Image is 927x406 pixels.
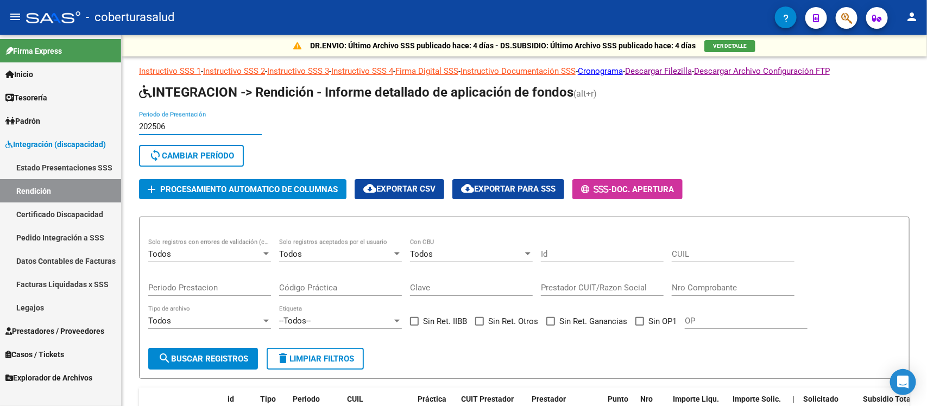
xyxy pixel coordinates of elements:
[395,66,458,76] a: Firma Digital SSS
[452,179,564,199] button: Exportar para SSS
[139,66,201,76] a: Instructivo SSS 1
[792,395,794,403] span: |
[139,179,346,199] button: Procesamiento automatico de columnas
[149,151,234,161] span: Cambiar Período
[461,395,514,403] span: CUIT Prestador
[5,115,40,127] span: Padrón
[139,65,910,77] p: - - - - - - - -
[573,88,597,99] span: (alt+r)
[228,395,234,403] span: id
[148,348,258,370] button: Buscar registros
[694,66,830,76] a: Descargar Archivo Configuración FTP
[276,352,289,365] mat-icon: delete
[611,185,674,194] span: Doc. Apertura
[488,315,538,328] span: Sin Ret. Otros
[905,10,918,23] mat-icon: person
[355,179,444,199] button: Exportar CSV
[276,354,354,364] span: Limpiar filtros
[461,66,576,76] a: Instructivo Documentación SSS
[559,315,627,328] span: Sin Ret. Ganancias
[5,92,47,104] span: Tesorería
[267,66,329,76] a: Instructivo SSS 3
[310,40,696,52] p: DR.ENVIO: Último Archivo SSS publicado hace: 4 días - DS.SUBSIDIO: Último Archivo SSS publicado h...
[713,43,747,49] span: VER DETALLE
[267,348,364,370] button: Limpiar filtros
[347,395,363,403] span: CUIL
[5,348,64,360] span: Casos / Tickets
[423,315,467,328] span: Sin Ret. IIBB
[363,184,436,194] span: Exportar CSV
[625,66,692,76] a: Descargar Filezilla
[149,149,162,162] mat-icon: sync
[158,352,171,365] mat-icon: search
[5,68,33,80] span: Inicio
[461,184,556,194] span: Exportar para SSS
[158,354,248,364] span: Buscar registros
[5,325,104,337] span: Prestadores / Proveedores
[673,395,719,403] span: Importe Liqu.
[139,85,573,100] span: INTEGRACION -> Rendición - Informe detallado de aplicación de fondos
[5,138,106,150] span: Integración (discapacidad)
[279,316,311,326] span: --Todos--
[203,66,265,76] a: Instructivo SSS 2
[160,185,338,194] span: Procesamiento automatico de columnas
[279,249,302,259] span: Todos
[578,66,623,76] a: Cronograma
[5,372,92,384] span: Explorador de Archivos
[363,182,376,195] mat-icon: cloud_download
[418,395,446,403] span: Práctica
[532,395,566,403] span: Prestador
[331,66,393,76] a: Instructivo SSS 4
[581,185,611,194] span: -
[145,183,158,196] mat-icon: add
[139,145,244,167] button: Cambiar Período
[733,395,781,403] span: Importe Solic.
[572,179,683,199] button: -Doc. Apertura
[648,315,677,328] span: Sin OP1
[890,369,916,395] div: Open Intercom Messenger
[148,316,171,326] span: Todos
[148,249,171,259] span: Todos
[863,395,913,403] span: Subsidio Total
[5,45,62,57] span: Firma Express
[86,5,174,29] span: - coberturasalud
[9,10,22,23] mat-icon: menu
[410,249,433,259] span: Todos
[704,40,755,52] button: VER DETALLE
[461,182,474,195] mat-icon: cloud_download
